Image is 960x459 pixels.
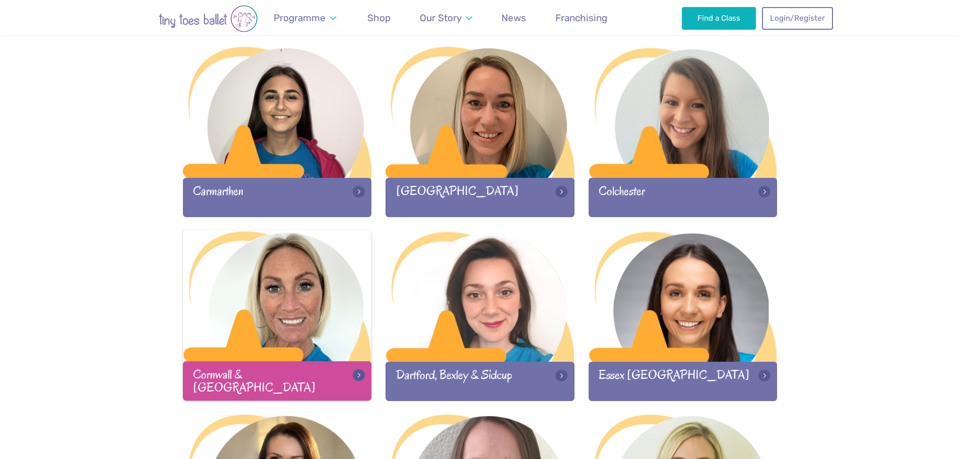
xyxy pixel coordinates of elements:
a: Colchester [589,47,778,217]
a: Carmarthen [183,47,372,217]
a: Login/Register [762,7,833,29]
a: Programme [269,6,341,30]
span: Our Story [420,12,462,24]
div: [GEOGRAPHIC_DATA] [386,178,574,217]
a: Cornwall & [GEOGRAPHIC_DATA] [183,230,372,400]
div: Carmarthen [183,178,372,217]
a: Our Story [415,6,477,30]
img: tiny toes ballet [127,5,289,32]
span: News [501,12,526,24]
a: Shop [363,6,396,30]
a: Find a Class [682,7,756,29]
a: Essex [GEOGRAPHIC_DATA] [589,231,778,401]
div: Essex [GEOGRAPHIC_DATA] [589,362,778,401]
a: Dartford, Bexley & Sidcup [386,231,574,401]
a: News [497,6,531,30]
a: [GEOGRAPHIC_DATA] [386,47,574,217]
span: Shop [367,12,391,24]
div: Cornwall & [GEOGRAPHIC_DATA] [183,361,372,400]
span: Programme [274,12,326,24]
div: Colchester [589,178,778,217]
span: Franchising [555,12,607,24]
div: Dartford, Bexley & Sidcup [386,362,574,401]
a: Franchising [551,6,612,30]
